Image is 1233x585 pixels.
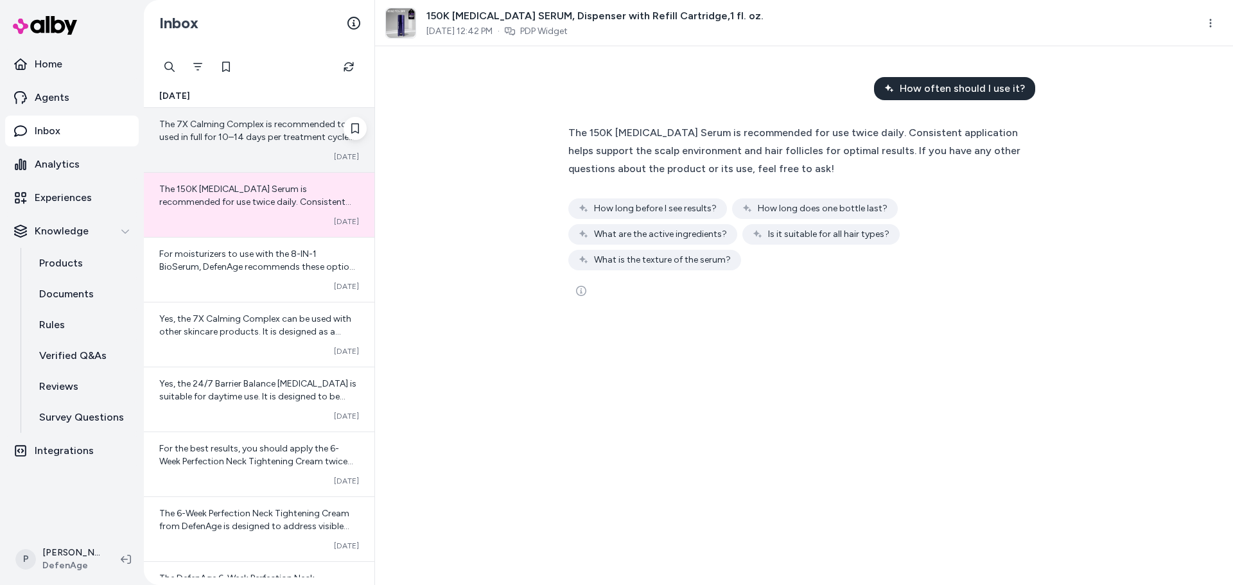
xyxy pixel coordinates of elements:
p: Survey Questions [39,410,124,425]
p: Knowledge [35,223,89,239]
span: What is the texture of the serum? [594,254,731,266]
img: alby Logo [13,16,77,35]
span: The 150K [MEDICAL_DATA] Serum is recommended for use twice daily. Consistent application helps su... [159,184,351,259]
a: PDP Widget [520,25,568,38]
span: · [498,25,500,38]
a: Documents [26,279,139,310]
a: The 7X Calming Complex is recommended to be used in full for 10–14 days per treatment cycle. For ... [144,108,374,172]
p: Products [39,256,83,271]
p: Reviews [39,379,78,394]
p: Agents [35,90,69,105]
span: [DATE] [334,152,359,162]
span: Yes, the 24/7 Barrier Balance [MEDICAL_DATA] is suitable for daytime use. It is designed to be ap... [159,378,358,479]
span: Yes, the 7X Calming Complex can be used with other skincare products. It is designed as a serum t... [159,313,359,466]
a: Reviews [26,371,139,402]
span: [DATE] [334,216,359,227]
span: How long does one bottle last? [758,202,888,215]
span: [DATE] [159,90,190,103]
span: [DATE] [334,346,359,356]
a: Agents [5,82,139,113]
button: Filter [185,54,211,80]
p: Integrations [35,443,94,458]
span: [DATE] [334,281,359,292]
span: DefenAge [42,559,100,572]
p: [PERSON_NAME] [42,546,100,559]
a: Analytics [5,149,139,180]
span: For the best results, you should apply the 6-Week Perfection Neck Tightening Cream twice daily, i... [159,443,358,531]
p: Inbox [35,123,60,139]
span: The 7X Calming Complex is recommended to be used in full for 10–14 days per treatment cycle. For ... [159,119,359,245]
a: Survey Questions [26,402,139,433]
p: Experiences [35,190,92,205]
a: For the best results, you should apply the 6-Week Perfection Neck Tightening Cream twice daily, i... [144,432,374,496]
a: Verified Q&As [26,340,139,371]
a: Yes, the 24/7 Barrier Balance [MEDICAL_DATA] is suitable for daytime use. It is designed to be ap... [144,367,374,432]
p: Home [35,57,62,72]
a: Experiences [5,182,139,213]
span: [DATE] 12:42 PM [426,25,493,38]
span: What are the active ingredients? [594,228,727,241]
span: P [15,549,36,570]
span: The 150K [MEDICAL_DATA] Serum is recommended for use twice daily. Consistent application helps su... [568,127,1020,175]
a: Rules [26,310,139,340]
span: Is it suitable for all hair types? [768,228,889,241]
button: See more [568,278,594,304]
span: How long before I see results? [594,202,717,215]
a: For moisturizers to use with the 8-IN-1 BioSerum, DefenAge recommends these options to complement... [144,237,374,302]
span: [DATE] [334,476,359,486]
a: Yes, the 7X Calming Complex can be used with other skincare products. It is designed as a serum t... [144,302,374,367]
p: Rules [39,317,65,333]
a: The 6-Week Perfection Neck Tightening Cream from DefenAge is designed to address visible signs of... [144,496,374,561]
button: Knowledge [5,216,139,247]
span: For moisturizers to use with the 8-IN-1 BioSerum, DefenAge recommends these options to complement... [159,249,359,516]
a: The 150K [MEDICAL_DATA] Serum is recommended for use twice daily. Consistent application helps su... [144,172,374,237]
p: Verified Q&As [39,348,107,363]
p: Documents [39,286,94,302]
span: [DATE] [334,411,359,421]
img: pack-of-2-hair-serum-30-ml-solo_1.jpg [386,8,415,38]
button: P[PERSON_NAME]DefenAge [8,539,110,580]
a: Inbox [5,116,139,146]
span: [DATE] [334,541,359,551]
span: How often should I use it? [900,81,1025,96]
span: 150K [MEDICAL_DATA] SERUM, Dispenser with Refill Cartridge,1 fl. oz. [426,8,764,24]
a: Integrations [5,435,139,466]
button: Refresh [336,54,362,80]
p: Analytics [35,157,80,172]
a: Home [5,49,139,80]
a: Products [26,248,139,279]
h2: Inbox [159,13,198,33]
